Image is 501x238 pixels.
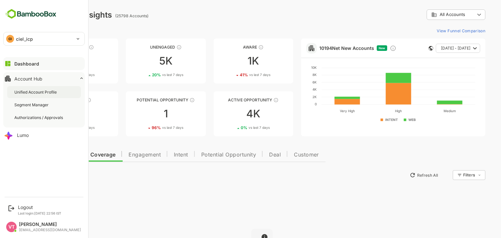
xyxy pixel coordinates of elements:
[178,152,234,157] span: Potential Opportunity
[191,97,270,102] div: Active Opportunity
[51,72,72,77] span: vs last 7 days
[317,109,332,113] text: Very High
[167,97,172,103] div: These accounts are MQAs and can be passed on to Inside Sales
[404,8,463,21] div: All Accounts
[290,95,294,99] text: 2K
[16,10,89,20] div: Dashboard Insights
[3,128,85,141] button: Lumo
[18,211,61,215] p: Last login: [DATE] 22:56 IST
[14,115,64,120] div: Authorizations / Approvals
[19,228,81,232] div: [EMAIL_ADDRESS][DOMAIN_NAME]
[418,44,448,52] span: [DATE] - [DATE]
[16,97,95,102] div: Engaged
[18,204,61,210] div: Logout
[406,46,410,51] div: This card does not support filter and segments
[191,38,270,83] a: AwareThese accounts have just entered the buying cycle and need further nurturing1K41%vs last 7 days
[288,66,294,69] text: 10K
[19,222,81,227] div: [PERSON_NAME]
[103,56,183,66] div: 5K
[92,13,128,18] ag: (25798 Accounts)
[191,56,270,66] div: 1K
[290,87,294,91] text: 4K
[217,72,248,77] div: 41 %
[51,125,72,130] span: vs last 7 days
[3,57,85,70] button: Dashboard
[440,172,452,177] div: Filters
[17,132,29,138] div: Lumo
[218,125,247,130] div: 0 %
[408,12,452,18] div: All Accounts
[16,91,95,136] a: EngagedThese accounts are warm, further nurturing would qualify them to MQAs654%vs last 7 days
[16,56,95,66] div: 16K
[6,222,17,232] div: VT
[440,169,463,181] div: Filters
[235,45,241,50] div: These accounts have just entered the buying cycle and need further nurturing
[63,97,68,103] div: These accounts are warm, further nurturing would qualify them to MQAs
[191,45,270,50] div: Aware
[356,46,362,50] span: New
[384,170,418,180] button: Refresh All
[16,38,95,83] a: UnreachedThese accounts have not been engaged with for a defined time period16K0%vs last 7 days
[226,72,248,77] span: vs last 7 days
[103,45,183,50] div: Unengaged
[226,125,247,130] span: vs last 7 days
[420,109,433,113] text: Medium
[16,36,33,42] p: ciel_icp
[16,109,95,119] div: 65
[16,169,63,181] button: New Insights
[139,72,160,77] span: vs last 7 days
[43,125,72,130] div: 4 %
[290,73,294,77] text: 8K
[22,152,93,157] span: Data Quality and Coverage
[103,97,183,102] div: Potential Opportunity
[413,44,457,53] button: [DATE] - [DATE]
[66,45,71,50] div: These accounts have not been engaged with for a defined time period
[103,38,183,83] a: UnengagedThese accounts have not shown enough engagement and need nurturing5K20%vs last 7 days
[411,25,463,36] button: View Funnel Comparison
[139,125,160,130] span: vs last 7 days
[14,102,50,108] div: Segment Manager
[4,32,84,45] div: CIciel_icp
[14,76,42,82] div: Account Hub
[3,72,85,85] button: Account Hub
[191,109,270,119] div: 4K
[191,91,270,136] a: Active OpportunityThese accounts have open opportunities which might be at any of the Sales Stage...
[417,12,442,17] span: All Accounts
[43,72,72,77] div: 0 %
[250,97,256,103] div: These accounts have open opportunities which might be at any of the Sales Stages
[129,72,160,77] div: 20 %
[3,8,58,20] img: BambooboxFullLogoMark.5f36c76dfaba33ec1ec1367b70bb1252.svg
[16,45,95,50] div: Unreached
[106,152,138,157] span: Engagement
[246,152,258,157] span: Deal
[367,45,373,52] div: Discover new ICP-fit accounts showing engagement — via intent surges, anonymous website visits, L...
[271,152,296,157] span: Customer
[372,109,379,113] text: High
[296,45,351,51] a: 10194Net New Accounts
[14,89,58,95] div: Unified Account Profile
[14,61,39,67] div: Dashboard
[292,102,294,106] text: 0
[6,35,14,43] div: CI
[103,91,183,136] a: Potential OpportunityThese accounts are MQAs and can be passed on to Inside Sales196%vs last 7 days
[129,125,160,130] div: 96 %
[154,45,159,50] div: These accounts have not shown enough engagement and need nurturing
[290,80,294,84] text: 6K
[103,109,183,119] div: 1
[151,152,165,157] span: Intent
